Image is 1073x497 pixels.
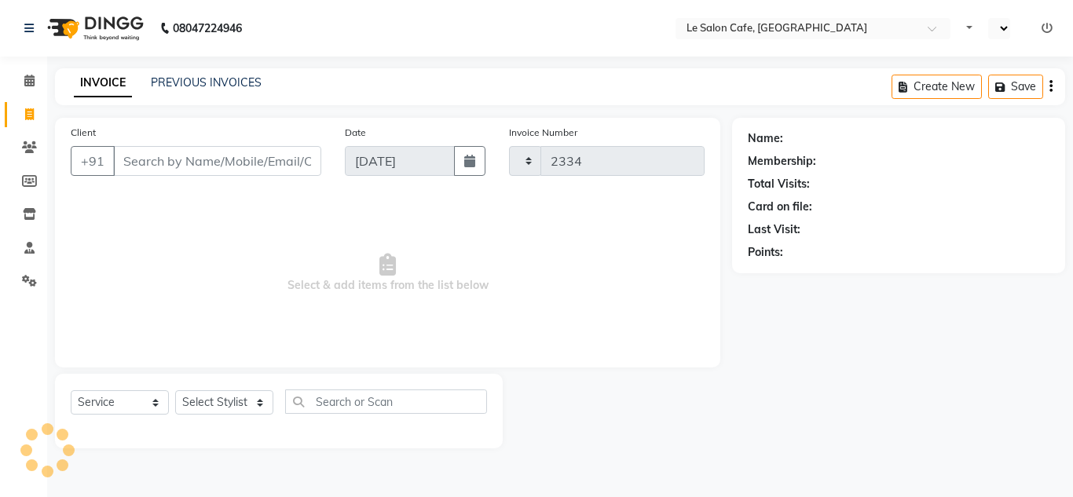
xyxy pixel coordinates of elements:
img: logo [40,6,148,50]
label: Date [345,126,366,140]
div: Membership: [748,153,816,170]
b: 08047224946 [173,6,242,50]
button: Create New [892,75,982,99]
div: Total Visits: [748,176,810,192]
a: INVOICE [74,69,132,97]
div: Points: [748,244,783,261]
div: Card on file: [748,199,812,215]
div: Last Visit: [748,221,800,238]
label: Client [71,126,96,140]
button: Save [988,75,1043,99]
label: Invoice Number [509,126,577,140]
div: Name: [748,130,783,147]
button: +91 [71,146,115,176]
span: Select & add items from the list below [71,195,705,352]
input: Search or Scan [285,389,487,414]
input: Search by Name/Mobile/Email/Code [113,146,321,176]
a: PREVIOUS INVOICES [151,75,262,90]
